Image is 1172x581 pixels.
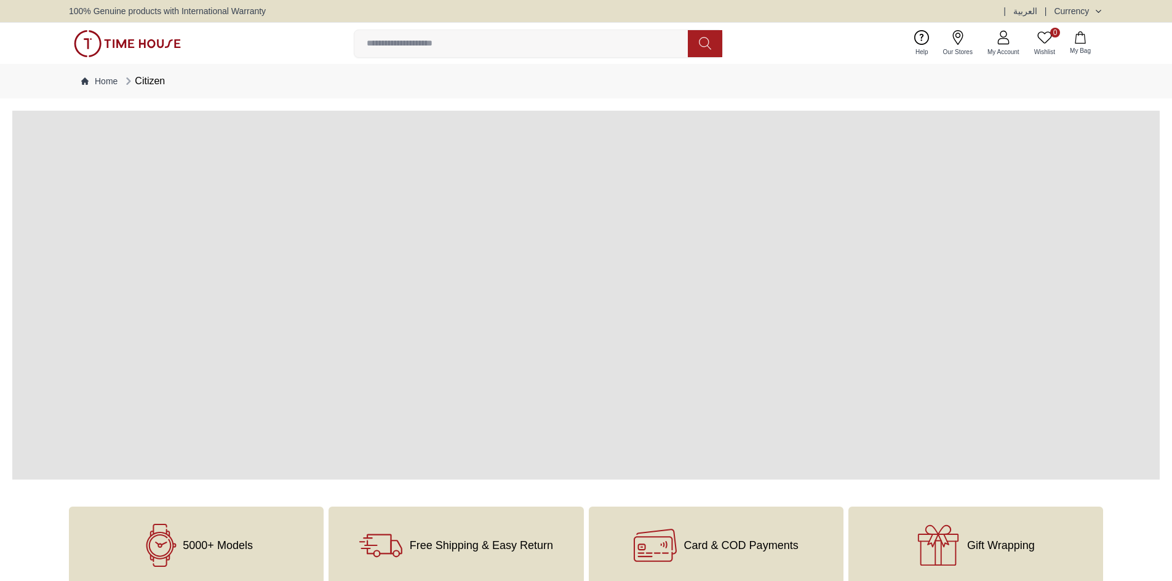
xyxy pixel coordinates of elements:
span: Card & COD Payments [684,539,799,551]
img: ... [74,30,181,57]
button: العربية [1013,5,1037,17]
span: Help [911,47,933,57]
span: Gift Wrapping [967,539,1035,551]
a: Our Stores [936,28,980,59]
nav: Breadcrumb [69,64,1103,98]
span: 0 [1050,28,1060,38]
a: Home [81,75,118,87]
span: My Account [983,47,1024,57]
span: Free Shipping & Easy Return [410,539,553,551]
a: 0Wishlist [1027,28,1062,59]
a: Help [908,28,936,59]
span: My Bag [1065,46,1096,55]
div: Currency [1054,5,1094,17]
span: 5000+ Models [183,539,253,551]
span: | [1003,5,1006,17]
div: Citizen [122,74,165,89]
span: 100% Genuine products with International Warranty [69,5,266,17]
span: Wishlist [1029,47,1060,57]
span: Our Stores [938,47,978,57]
button: My Bag [1062,29,1098,58]
span: | [1045,5,1047,17]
